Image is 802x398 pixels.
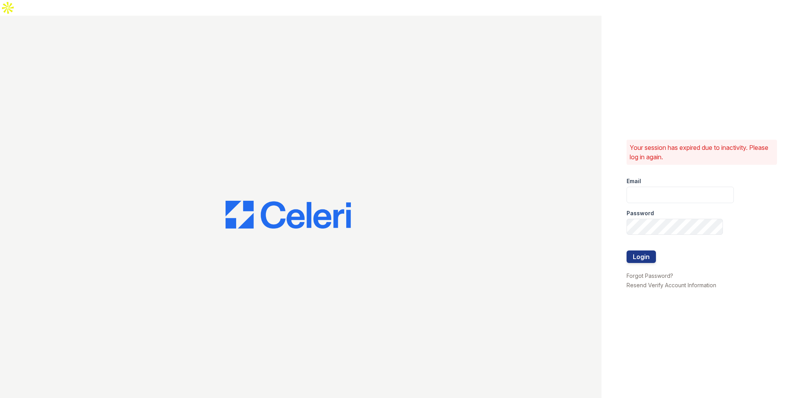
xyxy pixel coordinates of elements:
label: Email [627,177,641,185]
a: Forgot Password? [627,272,673,279]
a: Resend Verify Account Information [627,282,716,288]
p: Your session has expired due to inactivity. Please log in again. [630,143,774,162]
img: CE_Logo_Blue-a8612792a0a2168367f1c8372b55b34899dd931a85d93a1a3d3e32e68fde9ad4.png [226,201,351,229]
button: Login [627,250,656,263]
label: Password [627,209,654,217]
